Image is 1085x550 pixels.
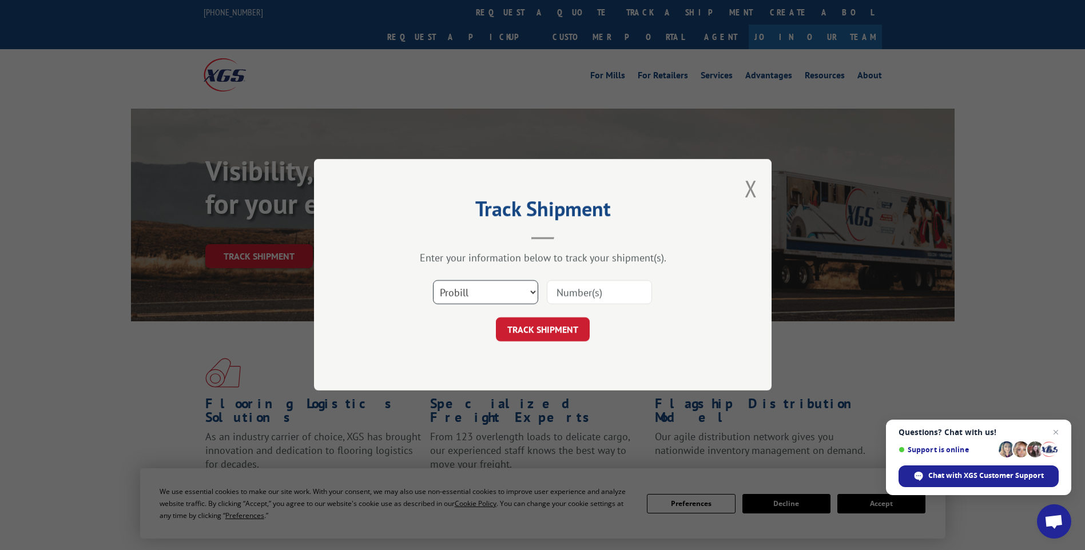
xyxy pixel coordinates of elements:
[371,201,714,222] h2: Track Shipment
[1049,425,1063,439] span: Close chat
[899,465,1059,487] div: Chat with XGS Customer Support
[547,281,652,305] input: Number(s)
[745,173,757,204] button: Close modal
[371,252,714,265] div: Enter your information below to track your shipment(s).
[1037,504,1071,539] div: Open chat
[899,445,995,454] span: Support is online
[496,318,590,342] button: TRACK SHIPMENT
[928,471,1044,481] span: Chat with XGS Customer Support
[899,428,1059,437] span: Questions? Chat with us!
